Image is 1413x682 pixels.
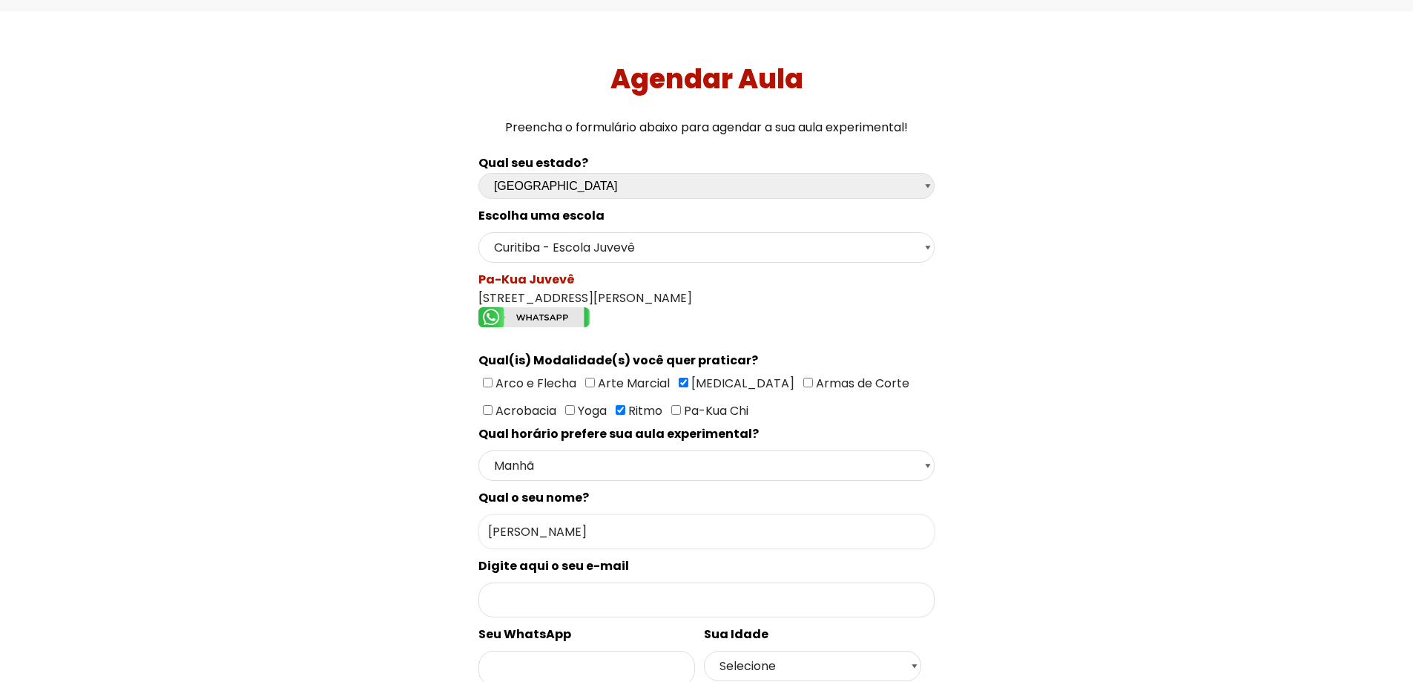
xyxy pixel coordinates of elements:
[595,375,670,392] span: Arte Marcial
[679,378,688,387] input: [MEDICAL_DATA]
[478,307,590,327] img: whatsapp
[478,270,935,332] div: [STREET_ADDRESS][PERSON_NAME]
[478,557,629,574] spam: Digite aqui o seu e-mail
[681,402,748,419] span: Pa-Kua Chi
[575,402,607,419] span: Yoga
[813,375,909,392] span: Armas de Corte
[478,207,605,224] spam: Escolha uma escola
[803,378,813,387] input: Armas de Corte
[493,375,576,392] span: Arco e Flecha
[704,626,768,643] spam: Sua Idade
[616,405,625,415] input: Ritmo
[6,63,1408,95] h1: Agendar Aula
[483,405,493,415] input: Acrobacia
[565,405,575,415] input: Yoga
[493,402,556,419] span: Acrobacia
[625,402,662,419] span: Ritmo
[478,626,571,643] spam: Seu WhatsApp
[483,378,493,387] input: Arco e Flecha
[478,271,575,288] spam: Pa-Kua Juvevê
[478,489,589,506] spam: Qual o seu nome?
[688,375,794,392] span: [MEDICAL_DATA]
[478,154,588,171] b: Qual seu estado?
[585,378,595,387] input: Arte Marcial
[6,117,1408,137] p: Preencha o formulário abaixo para agendar a sua aula experimental!
[478,352,758,369] spam: Qual(is) Modalidade(s) você quer praticar?
[478,425,759,442] spam: Qual horário prefere sua aula experimental?
[671,405,681,415] input: Pa-Kua Chi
